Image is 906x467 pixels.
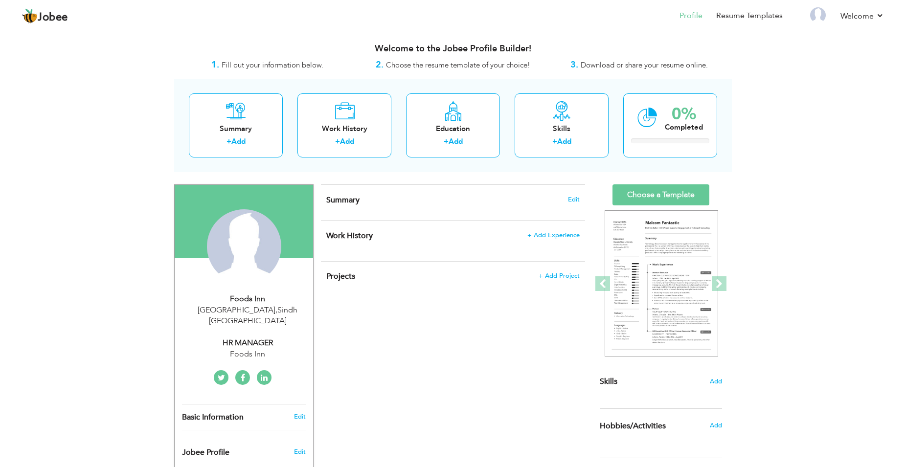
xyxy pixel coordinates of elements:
div: Share some of your professional and personal interests. [592,409,729,443]
div: Completed [665,122,703,133]
img: Foods Inn [207,209,281,284]
h4: Adding a summary is a quick and easy way to highlight your experience and interests. [326,195,580,205]
div: 0% [665,106,703,122]
strong: 3. [570,59,578,71]
a: Resume Templates [716,10,783,22]
a: Choose a Template [612,184,709,205]
a: Add [231,136,246,146]
span: Summary [326,195,360,205]
span: Download or share your resume online. [581,60,708,70]
span: Edit [568,196,580,203]
div: Work History [305,124,384,134]
a: Add [340,136,354,146]
a: Add [557,136,571,146]
span: , [275,305,277,315]
img: Profile Img [810,7,826,23]
span: Basic Information [182,413,244,422]
a: Welcome [840,10,884,22]
div: Foods Inn [182,349,313,360]
span: Fill out your information below. [222,60,323,70]
div: [GEOGRAPHIC_DATA] Sindh [GEOGRAPHIC_DATA] [182,305,313,327]
div: Summary [197,124,275,134]
span: Work History [326,230,373,241]
span: + Add Experience [527,232,580,239]
div: Skills [522,124,601,134]
h3: Welcome to the Jobee Profile Builder! [174,44,732,54]
span: Hobbies/Activities [600,422,666,431]
label: + [552,136,557,147]
a: Add [449,136,463,146]
span: Add [710,377,722,386]
div: HR MANAGER [182,337,313,349]
img: jobee.io [22,8,38,24]
span: Projects [326,271,355,282]
span: Skills [600,376,617,387]
a: Jobee [22,8,68,24]
strong: 1. [211,59,219,71]
a: Profile [679,10,702,22]
label: + [226,136,231,147]
span: Choose the resume template of your choice! [386,60,530,70]
h4: This helps to highlight the project, tools and skills you have worked on. [326,271,580,281]
strong: 2. [376,59,384,71]
label: + [444,136,449,147]
div: Foods Inn [182,293,313,305]
div: Enhance your career by creating a custom URL for your Jobee public profile. [175,438,313,462]
a: Edit [294,412,306,421]
div: Education [414,124,492,134]
span: + Add Project [539,272,580,279]
span: Jobee Profile [182,448,229,457]
span: Jobee [38,12,68,23]
span: Edit [294,447,306,456]
label: + [335,136,340,147]
h4: This helps to show the companies you have worked for. [326,231,580,241]
span: Add [710,421,722,430]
